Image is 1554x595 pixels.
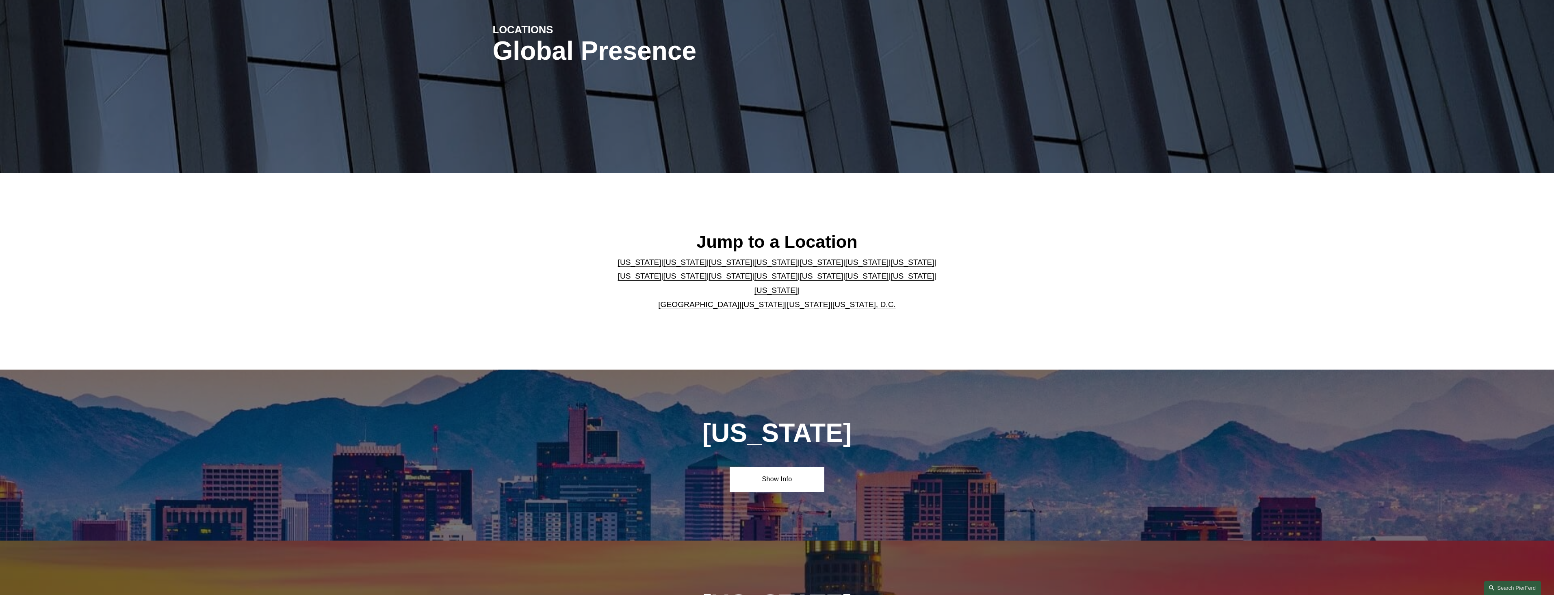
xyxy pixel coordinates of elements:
a: [US_STATE] [663,258,707,266]
a: [GEOGRAPHIC_DATA] [658,300,739,309]
a: [US_STATE], D.C. [832,300,896,309]
a: [US_STATE] [891,258,934,266]
a: [US_STATE] [800,272,843,280]
a: [US_STATE] [709,272,752,280]
a: Show Info [730,467,824,491]
a: [US_STATE] [754,258,798,266]
a: Search this site [1484,581,1541,595]
a: [US_STATE] [663,272,707,280]
p: | | | | | | | | | | | | | | | | | | [611,255,943,312]
a: [US_STATE] [618,258,661,266]
h4: LOCATIONS [493,23,635,36]
a: [US_STATE] [787,300,830,309]
a: [US_STATE] [891,272,934,280]
a: [US_STATE] [845,258,889,266]
a: [US_STATE] [709,258,752,266]
a: [US_STATE] [741,300,785,309]
h1: [US_STATE] [659,418,895,448]
h1: Global Presence [493,36,872,66]
a: [US_STATE] [618,272,661,280]
a: [US_STATE] [800,258,843,266]
a: [US_STATE] [845,272,889,280]
a: [US_STATE] [754,272,798,280]
a: [US_STATE] [754,286,798,294]
h2: Jump to a Location [611,231,943,252]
